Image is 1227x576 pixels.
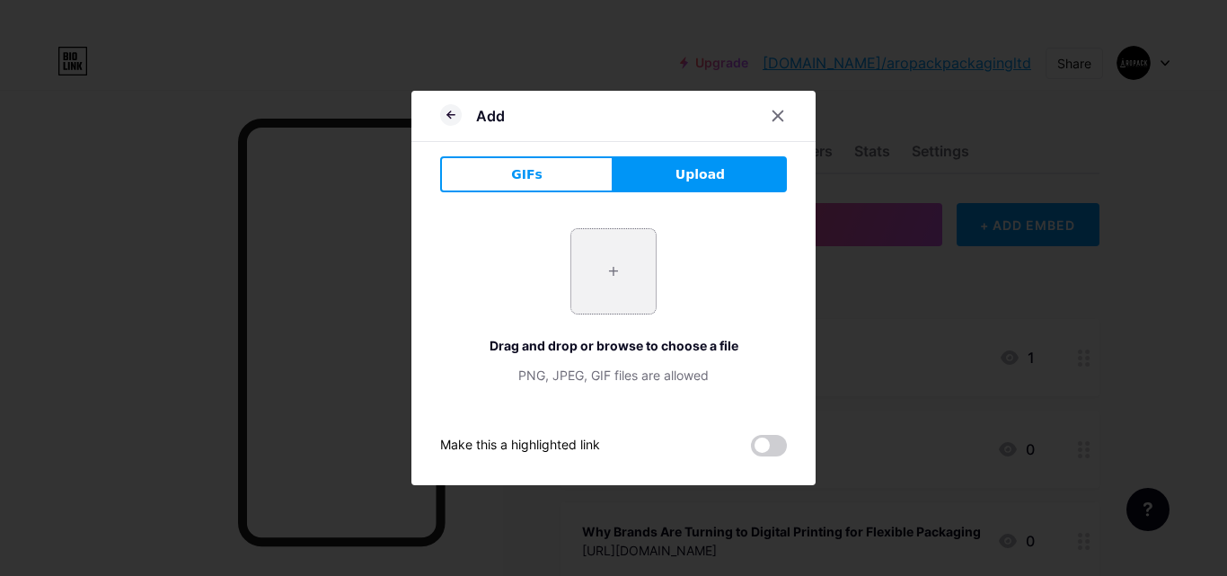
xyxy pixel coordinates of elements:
[440,156,613,192] button: GIFs
[675,165,725,184] span: Upload
[440,336,787,355] div: Drag and drop or browse to choose a file
[511,165,543,184] span: GIFs
[476,105,505,127] div: Add
[613,156,787,192] button: Upload
[440,435,600,456] div: Make this a highlighted link
[440,366,787,385] div: PNG, JPEG, GIF files are allowed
